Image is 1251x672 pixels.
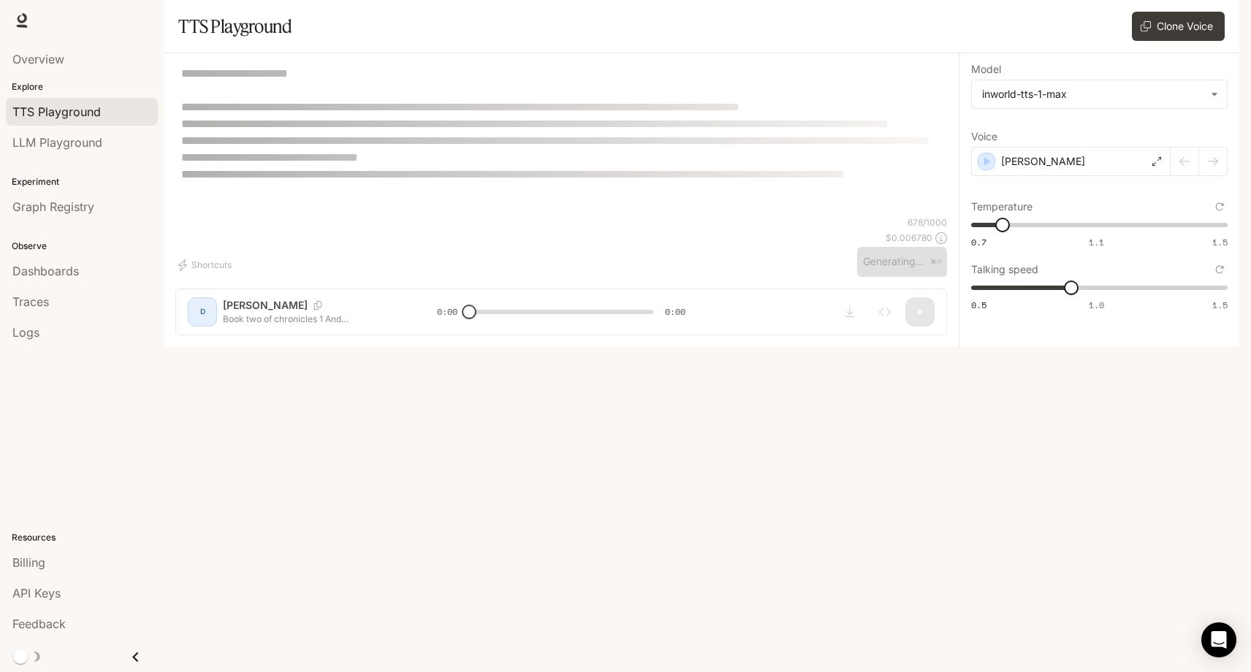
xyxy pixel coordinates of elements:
p: [PERSON_NAME] [1001,154,1085,169]
span: 1.0 [1089,299,1104,311]
button: Reset to default [1212,261,1228,278]
button: Clone Voice [1132,12,1225,41]
span: 1.1 [1089,236,1104,248]
p: Temperature [971,202,1033,212]
p: Voice [971,131,997,142]
h1: TTS Playground [178,12,292,41]
button: Shortcuts [175,253,237,277]
div: inworld-tts-1-max [972,80,1227,108]
span: 0.5 [971,299,986,311]
span: 1.5 [1212,299,1228,311]
div: inworld-tts-1-max [982,87,1204,102]
div: Open Intercom Messenger [1201,622,1236,657]
span: 0.7 [971,236,986,248]
button: Reset to default [1212,199,1228,215]
p: Talking speed [971,264,1038,275]
p: Model [971,64,1001,75]
span: 1.5 [1212,236,1228,248]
